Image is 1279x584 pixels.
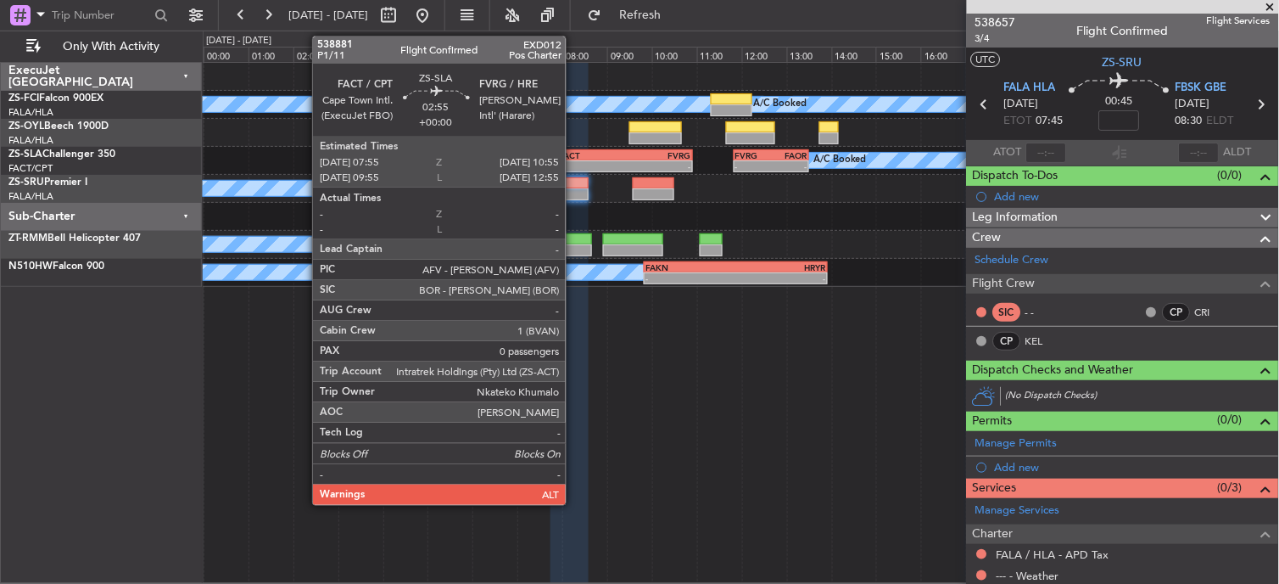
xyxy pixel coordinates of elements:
span: ZS-SRU [8,177,44,188]
div: 12:00 [742,47,787,62]
span: ZS-FCI [8,93,39,104]
a: ZS-SLAChallenger 350 [8,149,115,160]
div: 00:00 [204,47,249,62]
div: 15:00 [876,47,921,62]
input: --:-- [1026,143,1067,163]
div: - [625,161,691,171]
div: Add new [995,189,1271,204]
div: - [735,161,771,171]
div: 05:00 [427,47,472,62]
span: FBSK GBE [1176,80,1227,97]
span: ZS-SRU [1103,53,1143,71]
span: 07:45 [1036,113,1064,130]
div: A/C Booked [813,148,867,173]
span: Flight Crew [973,274,1036,294]
div: (No Dispatch Checks) [1006,389,1279,407]
div: 08:00 [562,47,607,62]
div: Flight Confirmed [1077,23,1169,41]
div: FAKN [645,262,735,272]
span: ATOT [994,144,1022,161]
a: Manage Permits [975,435,1058,452]
a: N510HWFalcon 900 [8,261,104,272]
div: 11:00 [697,47,742,62]
span: ALDT [1224,144,1252,161]
span: ZT-RMM [8,233,47,244]
div: 03:00 [338,47,383,62]
span: N510HW [8,261,53,272]
div: - [771,161,807,171]
div: 16:00 [921,47,966,62]
div: 01:00 [249,47,293,62]
div: HRYR [735,262,825,272]
div: FAOR [771,150,807,160]
div: 06:00 [472,47,517,62]
span: Refresh [605,9,676,21]
div: A/C Booked [754,92,807,117]
div: Add new [995,460,1271,474]
a: ZT-RMMBell Helicopter 407 [8,233,141,244]
span: Leg Information [973,208,1058,227]
button: Refresh [579,2,681,29]
div: - [735,273,825,284]
a: FALA/HLA [8,106,53,119]
div: 09:00 [607,47,652,62]
span: [DATE] - [DATE] [288,8,368,23]
a: ZS-FCIFalcon 900EX [8,93,103,104]
span: Services [973,479,1017,498]
span: Dispatch To-Dos [973,166,1058,186]
span: 538657 [975,14,1016,31]
div: 04:00 [383,47,428,62]
button: Only With Activity [19,33,184,60]
div: FVRG [735,150,771,160]
div: CP [1163,303,1191,322]
span: ELDT [1207,113,1234,130]
a: FACT/CPT [8,162,53,175]
span: (0/0) [1218,411,1243,429]
span: Crew [973,228,1002,248]
div: 02:00 [293,47,338,62]
span: Only With Activity [44,41,179,53]
span: Dispatch Checks and Weather [973,361,1134,380]
span: [DATE] [1004,96,1039,113]
span: [DATE] [1176,96,1210,113]
div: 10:00 [652,47,697,62]
span: Flight Services [1207,14,1271,28]
div: FACT [560,150,626,160]
span: 08:30 [1176,113,1203,130]
button: UTC [971,52,1001,67]
span: 3/4 [975,31,1016,46]
span: (0/0) [1218,166,1243,184]
span: Charter [973,525,1014,544]
a: --- - Weather [997,569,1059,583]
div: FVRG [625,150,691,160]
a: CRI [1195,305,1233,320]
span: 00:45 [1106,93,1133,110]
span: Permits [973,412,1013,431]
input: Trip Number [52,3,149,28]
a: ZS-SRUPremier I [8,177,87,188]
div: 14:00 [832,47,877,62]
a: Schedule Crew [975,252,1049,269]
div: 07:00 [517,47,562,62]
a: FALA / HLA - APD Tax [997,547,1109,562]
span: ZS-SLA [8,149,42,160]
a: FALA/HLA [8,134,53,147]
span: ZS-OYL [8,121,44,132]
span: (0/3) [1218,479,1243,497]
span: FALA HLA [1004,80,1056,97]
div: CP [993,332,1021,351]
a: KEL [1025,334,1064,349]
a: ZS-OYLBeech 1900D [8,121,109,132]
a: Manage Services [975,503,1060,519]
a: FALA/HLA [8,190,53,203]
div: - [560,161,626,171]
div: [DATE] - [DATE] [206,34,271,48]
div: 13:00 [787,47,832,62]
div: - [645,273,735,284]
div: SIC [993,303,1021,322]
span: ETOT [1004,113,1032,130]
div: - - [1025,305,1064,320]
